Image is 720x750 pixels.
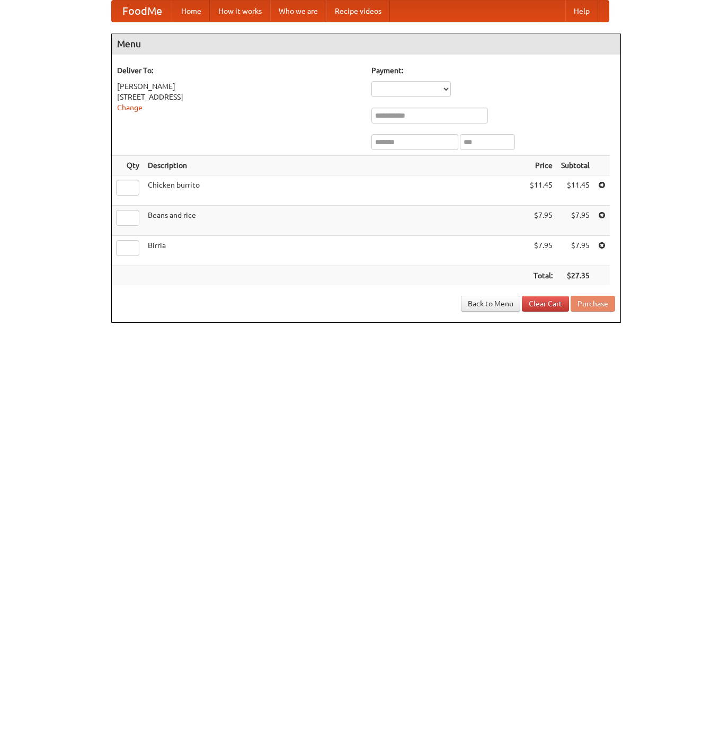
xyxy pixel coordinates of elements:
[326,1,390,22] a: Recipe videos
[557,175,594,206] td: $11.45
[371,65,615,76] h5: Payment:
[526,236,557,266] td: $7.95
[557,266,594,286] th: $27.35
[557,206,594,236] td: $7.95
[112,33,620,55] h4: Menu
[557,236,594,266] td: $7.95
[526,206,557,236] td: $7.95
[112,1,173,22] a: FoodMe
[117,92,361,102] div: [STREET_ADDRESS]
[117,103,143,112] a: Change
[144,156,526,175] th: Description
[144,206,526,236] td: Beans and rice
[144,175,526,206] td: Chicken burrito
[210,1,270,22] a: How it works
[522,296,569,312] a: Clear Cart
[526,266,557,286] th: Total:
[117,65,361,76] h5: Deliver To:
[144,236,526,266] td: Birria
[557,156,594,175] th: Subtotal
[571,296,615,312] button: Purchase
[461,296,520,312] a: Back to Menu
[117,81,361,92] div: [PERSON_NAME]
[565,1,598,22] a: Help
[173,1,210,22] a: Home
[526,175,557,206] td: $11.45
[112,156,144,175] th: Qty
[526,156,557,175] th: Price
[270,1,326,22] a: Who we are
